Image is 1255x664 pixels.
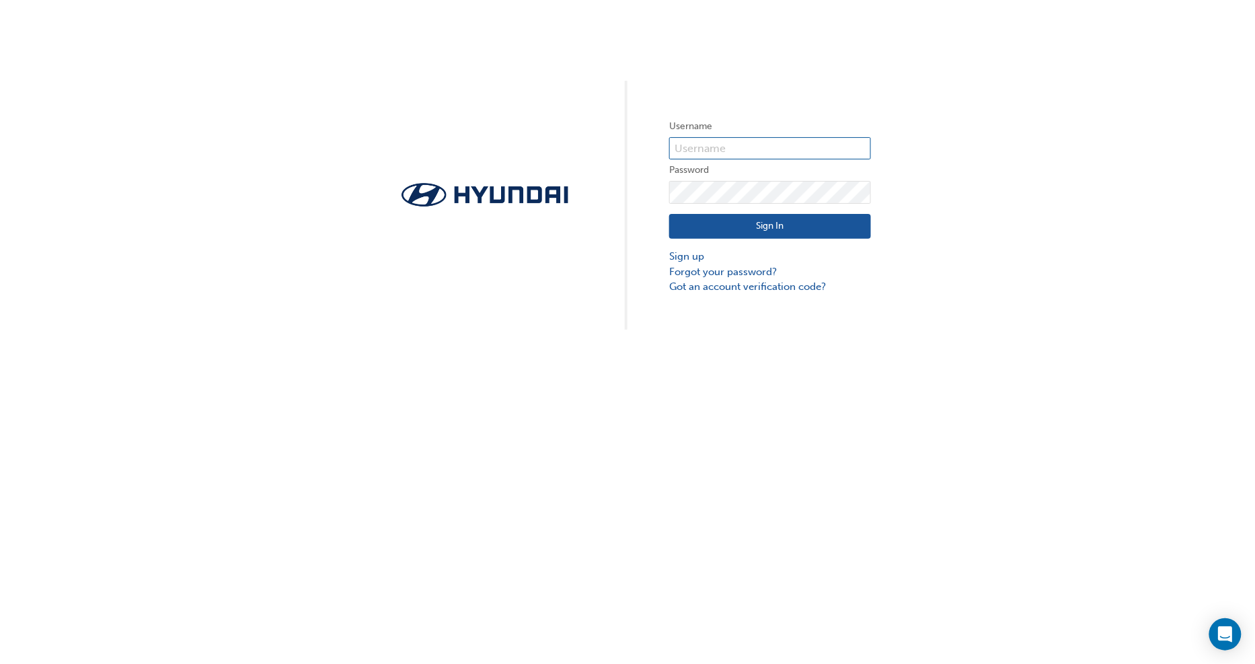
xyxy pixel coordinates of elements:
[384,179,586,211] img: Trak
[669,162,871,178] label: Password
[669,279,871,295] a: Got an account verification code?
[669,264,871,280] a: Forgot your password?
[1209,618,1242,651] div: Open Intercom Messenger
[669,214,871,239] button: Sign In
[669,137,871,160] input: Username
[669,249,871,264] a: Sign up
[669,118,871,135] label: Username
